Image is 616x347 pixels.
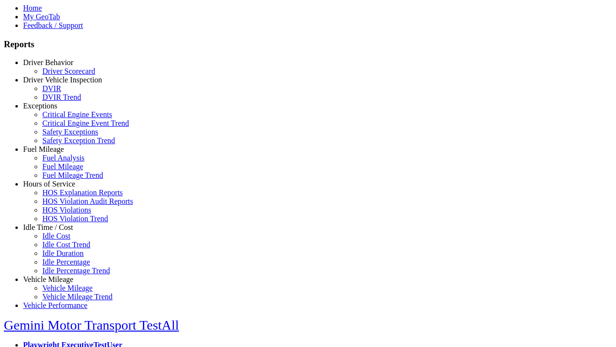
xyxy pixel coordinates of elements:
a: Fuel Mileage Trend [42,171,103,179]
a: Driver Behavior [23,58,73,67]
a: Home [23,4,42,12]
a: Idle Percentage [42,258,90,266]
a: HOS Violation Trend [42,214,108,223]
a: DVIR [42,84,61,93]
a: Critical Engine Event Trend [42,119,129,127]
a: HOS Violation Audit Reports [42,197,133,205]
a: DVIR Trend [42,93,81,101]
a: Safety Exception Trend [42,136,115,145]
a: Critical Engine Events [42,110,112,119]
a: Safety Exceptions [42,128,98,136]
a: Gemini Motor Transport TestAll [4,318,179,333]
a: Vehicle Mileage [42,284,92,292]
a: HOS Explanation Reports [42,188,123,197]
a: Fuel Analysis [42,154,85,162]
a: Fuel Mileage [23,145,64,153]
h3: Reports [4,39,612,50]
a: HOS Violations [42,206,91,214]
a: Idle Time / Cost [23,223,73,231]
a: Vehicle Performance [23,301,88,309]
a: Vehicle Mileage [23,275,73,283]
a: Idle Percentage Trend [42,267,110,275]
a: Idle Cost Trend [42,240,90,249]
a: Vehicle Mileage Trend [42,293,113,301]
a: Driver Scorecard [42,67,95,75]
a: Driver Vehicle Inspection [23,76,102,84]
a: Feedback / Support [23,21,83,29]
a: My GeoTab [23,13,60,21]
a: Fuel Mileage [42,162,83,171]
a: Idle Cost [42,232,70,240]
a: Idle Duration [42,249,84,257]
a: Exceptions [23,102,57,110]
a: Hours of Service [23,180,75,188]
